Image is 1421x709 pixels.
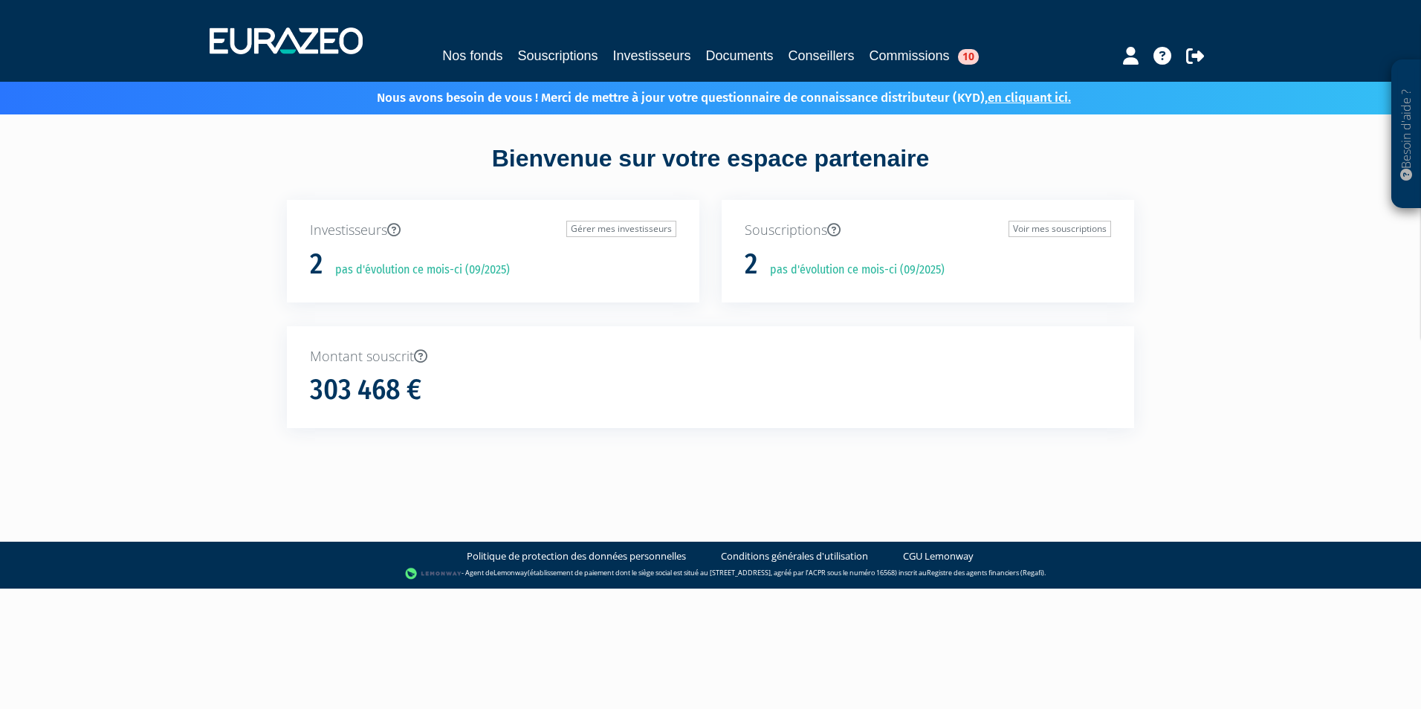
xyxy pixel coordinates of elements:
[442,45,502,66] a: Nos fonds
[789,45,855,66] a: Conseillers
[1398,68,1415,201] p: Besoin d'aide ?
[310,221,676,240] p: Investisseurs
[721,549,868,563] a: Conditions générales d'utilisation
[903,549,974,563] a: CGU Lemonway
[310,375,421,406] h1: 303 468 €
[745,221,1111,240] p: Souscriptions
[706,45,774,66] a: Documents
[760,262,945,279] p: pas d'évolution ce mois-ci (09/2025)
[276,142,1145,200] div: Bienvenue sur votre espace partenaire
[405,566,462,581] img: logo-lemonway.png
[334,85,1071,107] p: Nous avons besoin de vous ! Merci de mettre à jour votre questionnaire de connaissance distribute...
[15,566,1406,581] div: - Agent de (établissement de paiement dont le siège social est situé au [STREET_ADDRESS], agréé p...
[1009,221,1111,237] a: Voir mes souscriptions
[210,27,363,54] img: 1732889491-logotype_eurazeo_blanc_rvb.png
[566,221,676,237] a: Gérer mes investisseurs
[310,347,1111,366] p: Montant souscrit
[870,45,979,66] a: Commissions10
[517,45,598,66] a: Souscriptions
[958,49,979,65] span: 10
[493,569,528,578] a: Lemonway
[612,45,690,66] a: Investisseurs
[467,549,686,563] a: Politique de protection des données personnelles
[310,249,323,280] h1: 2
[745,249,757,280] h1: 2
[988,90,1071,106] a: en cliquant ici.
[325,262,510,279] p: pas d'évolution ce mois-ci (09/2025)
[927,569,1044,578] a: Registre des agents financiers (Regafi)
